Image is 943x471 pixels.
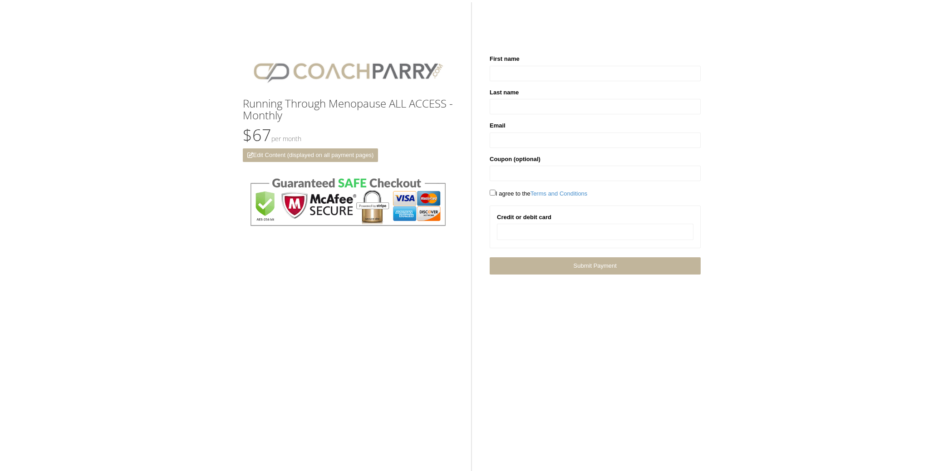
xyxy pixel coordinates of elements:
[271,134,301,143] small: Per Month
[243,124,301,146] span: $67
[497,213,551,222] label: Credit or debit card
[243,54,454,88] img: CPlogo.png
[490,257,701,274] a: Submit Payment
[503,228,688,236] iframe: Secure card payment input frame
[490,190,587,197] span: I agree to the
[490,54,520,64] label: First name
[243,98,454,122] h3: Running Through Menopause ALL ACCESS - Monthly
[490,121,506,130] label: Email
[490,155,540,164] label: Coupon (optional)
[243,148,378,162] a: Edit Content (displayed on all payment pages)
[490,88,519,97] label: Last name
[574,262,617,269] span: Submit Payment
[530,190,588,197] a: Terms and Conditions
